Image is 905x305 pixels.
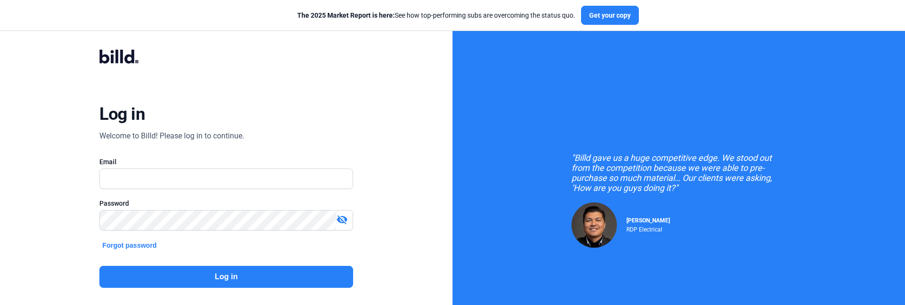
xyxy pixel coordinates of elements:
mat-icon: visibility_off [336,214,348,225]
div: See how top-performing subs are overcoming the status quo. [297,11,575,20]
div: Log in [99,104,145,125]
div: Welcome to Billd! Please log in to continue. [99,130,244,142]
button: Forgot password [99,240,160,251]
div: "Billd gave us a huge competitive edge. We stood out from the competition because we were able to... [571,153,786,193]
div: RDP Electrical [626,224,670,233]
div: Email [99,157,353,167]
button: Log in [99,266,353,288]
img: Raul Pacheco [571,202,617,248]
span: The 2025 Market Report is here: [297,11,395,19]
button: Get your copy [581,6,639,25]
div: Password [99,199,353,208]
span: [PERSON_NAME] [626,217,670,224]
